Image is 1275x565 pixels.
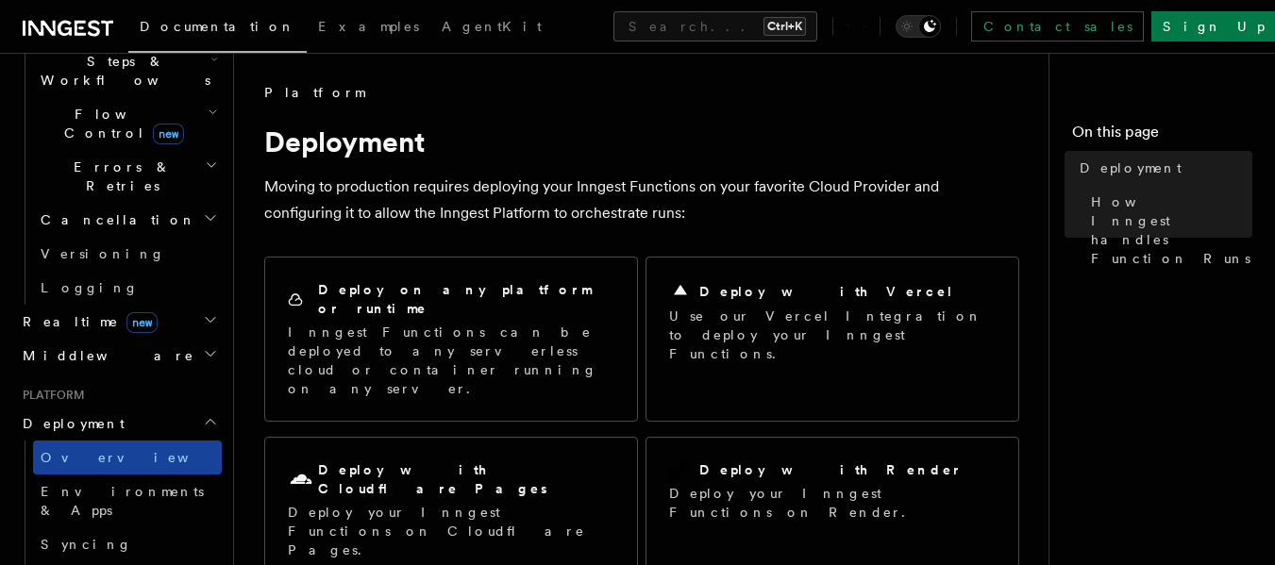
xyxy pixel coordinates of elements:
h2: Deploy with Cloudflare Pages [318,460,614,498]
a: Deploy with VercelUse our Vercel Integration to deploy your Inngest Functions. [646,257,1019,422]
button: Cancellation [33,203,222,237]
button: Deployment [15,407,222,440]
a: Overview [33,440,222,474]
button: Search...Ctrl+K [613,11,817,42]
span: Middleware [15,346,194,365]
svg: Cloudflare [288,467,314,493]
span: Overview [41,450,235,465]
a: Logging [33,271,222,305]
span: new [126,312,158,333]
p: Moving to production requires deploying your Inngest Functions on your favorite Cloud Provider an... [264,174,1019,226]
span: Flow Control [33,105,208,142]
a: Deployment [1072,151,1252,185]
span: Syncing [41,537,132,552]
span: Realtime [15,312,158,331]
span: Logging [41,280,139,295]
button: Realtimenew [15,305,222,339]
kbd: Ctrl+K [763,17,806,36]
a: AgentKit [430,6,553,51]
div: Inngest Functions [15,10,222,305]
span: Platform [15,388,85,403]
a: Examples [307,6,430,51]
span: How Inngest handles Function Runs [1091,192,1252,268]
a: Deploy on any platform or runtimeInngest Functions can be deployed to any serverless cloud or con... [264,257,638,422]
span: Platform [264,83,364,102]
h4: On this page [1072,121,1252,151]
button: Errors & Retries [33,150,222,203]
span: Cancellation [33,210,196,229]
p: Deploy your Inngest Functions on Render. [669,484,996,522]
span: new [153,124,184,144]
a: Documentation [128,6,307,53]
span: Deployment [1080,158,1182,177]
span: Versioning [41,246,165,261]
h2: Deploy on any platform or runtime [318,280,614,318]
button: Steps & Workflows [33,44,222,97]
h2: Deploy with Render [699,460,963,479]
button: Flow Controlnew [33,97,222,150]
span: Deployment [15,414,125,433]
a: Versioning [33,237,222,271]
span: Environments & Apps [41,484,204,518]
span: Errors & Retries [33,158,205,195]
a: Syncing [33,527,222,561]
a: Contact sales [971,11,1144,42]
span: AgentKit [442,19,542,34]
button: Toggle dark mode [896,15,941,38]
span: Examples [318,19,419,34]
span: Documentation [140,19,295,34]
span: Steps & Workflows [33,52,210,90]
h1: Deployment [264,125,1019,158]
a: Environments & Apps [33,474,222,527]
h2: Deploy with Vercel [699,282,954,301]
p: Deploy your Inngest Functions on Cloudflare Pages. [288,503,614,559]
p: Inngest Functions can be deployed to any serverless cloud or container running on any server. [288,323,614,398]
button: Middleware [15,339,222,373]
p: Use our Vercel Integration to deploy your Inngest Functions. [669,307,996,363]
a: How Inngest handles Function Runs [1083,185,1252,275]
